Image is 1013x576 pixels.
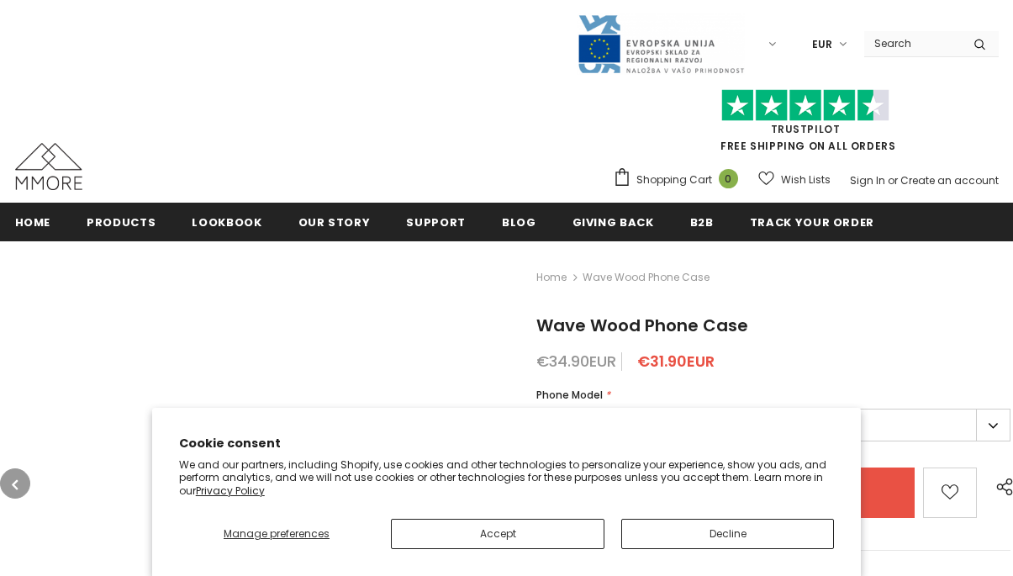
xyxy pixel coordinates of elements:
[812,36,832,53] span: EUR
[637,351,715,372] span: €31.90EUR
[572,214,654,230] span: Giving back
[179,519,375,549] button: Manage preferences
[690,203,714,240] a: B2B
[298,214,371,230] span: Our Story
[391,519,604,549] button: Accept
[192,203,261,240] a: Lookbook
[888,173,898,188] span: or
[536,388,603,402] span: Phone Model
[771,122,841,136] a: Trustpilot
[536,314,748,337] span: Wave Wood Phone Case
[900,173,999,188] a: Create an account
[690,214,714,230] span: B2B
[621,519,835,549] button: Decline
[758,165,831,194] a: Wish Lists
[179,435,835,452] h2: Cookie consent
[536,267,567,288] a: Home
[502,214,536,230] span: Blog
[87,203,156,240] a: Products
[577,13,745,75] img: Javni Razpis
[636,172,712,188] span: Shopping Cart
[721,89,889,122] img: Trust Pilot Stars
[750,214,874,230] span: Track your order
[298,203,371,240] a: Our Story
[613,167,747,193] a: Shopping Cart 0
[750,203,874,240] a: Track your order
[15,143,82,190] img: MMORE Cases
[583,267,710,288] span: Wave Wood Phone Case
[15,214,51,230] span: Home
[502,203,536,240] a: Blog
[536,351,616,372] span: €34.90EUR
[179,458,835,498] p: We and our partners, including Shopify, use cookies and other technologies to personalize your ex...
[15,203,51,240] a: Home
[577,36,745,50] a: Javni Razpis
[864,31,961,55] input: Search Site
[192,214,261,230] span: Lookbook
[613,97,999,153] span: FREE SHIPPING ON ALL ORDERS
[781,172,831,188] span: Wish Lists
[572,203,654,240] a: Giving back
[196,484,265,498] a: Privacy Policy
[406,214,466,230] span: support
[850,173,885,188] a: Sign In
[719,169,738,188] span: 0
[87,214,156,230] span: Products
[224,526,330,541] span: Manage preferences
[406,203,466,240] a: support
